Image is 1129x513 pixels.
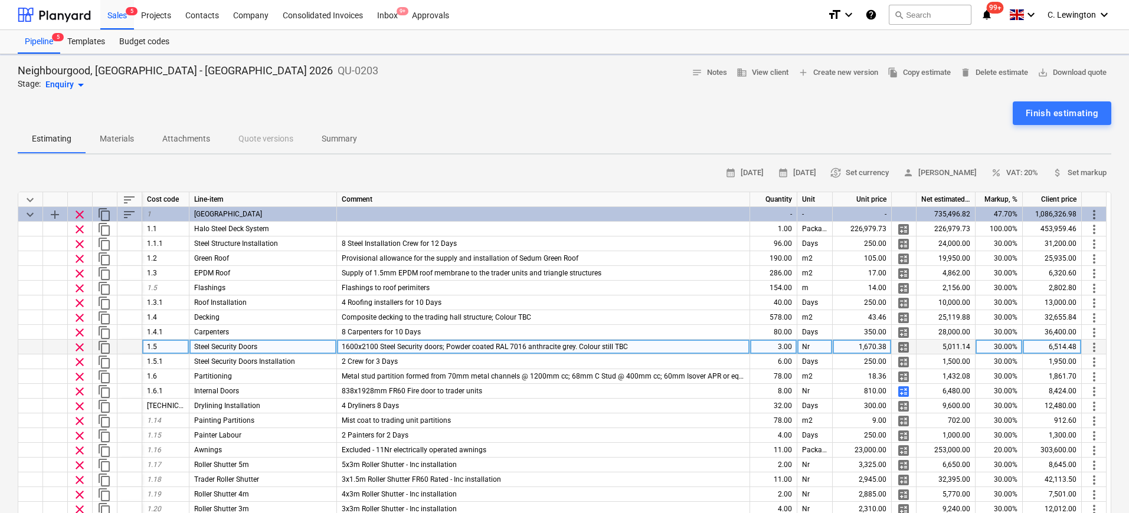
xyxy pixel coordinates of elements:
div: 250.00 [833,295,892,310]
span: More actions [1087,252,1101,266]
span: calendar_month [778,167,788,178]
span: Manage detailed breakdown for the row [896,252,911,266]
span: Duplicate row [97,281,112,295]
button: [DATE] [773,164,821,182]
span: Duplicate row [97,252,112,266]
div: Pipeline [18,30,60,54]
span: Manage detailed breakdown for the row [896,355,911,369]
div: m2 [797,310,833,325]
span: search [894,10,904,19]
span: file_copy [888,67,898,78]
div: 30.00% [976,236,1023,251]
span: C. Lewington [1048,10,1096,19]
span: Duplicate row [97,267,112,281]
div: 1.6.1 [142,384,189,399]
span: Manage detailed breakdown for the row [896,458,911,472]
span: add [798,67,809,78]
div: Net estimated cost [917,192,976,207]
span: Duplicate row [97,222,112,236]
div: 303,600.00 [1023,443,1082,458]
span: Download quote [1038,66,1107,80]
div: 4,862.00 [917,266,976,281]
span: save_alt [1038,67,1048,78]
span: Duplicate row [97,296,112,310]
div: 154.00 [750,281,797,295]
div: Comment [337,192,750,207]
span: VAT: 20% [991,166,1038,180]
div: 23,000.00 [833,443,892,458]
span: Manage detailed breakdown for the row [896,384,911,399]
div: 17.00 [833,266,892,281]
p: Attachments [162,133,210,145]
div: 250.00 [833,428,892,443]
div: 32,395.00 [917,472,976,487]
div: 8,424.00 [1023,384,1082,399]
span: Remove row [73,488,87,502]
span: More actions [1087,414,1101,428]
span: Remove row [73,296,87,310]
span: 99+ [987,2,1004,14]
div: 30.00% [976,428,1023,443]
div: 10,000.00 [917,295,976,310]
div: Nr [797,384,833,399]
div: [TECHNICAL_ID] [142,399,189,413]
i: keyboard_arrow_down [1024,8,1038,22]
div: 1,950.00 [1023,354,1082,369]
button: Search [889,5,971,25]
div: 1,086,326.98 [1023,207,1082,222]
span: business [737,67,747,78]
span: Manage detailed breakdown for the row [896,414,911,428]
span: Duplicate row [97,458,112,472]
span: More actions [1087,311,1101,325]
span: Manage detailed breakdown for the row [896,296,911,310]
span: Remove row [73,340,87,354]
span: Manage detailed breakdown for the row [896,443,911,458]
div: 30.00% [976,295,1023,310]
div: Unit [797,192,833,207]
div: 1,000.00 [917,428,976,443]
span: Manage detailed breakdown for the row [896,237,911,251]
span: More actions [1087,281,1101,295]
div: 3.00 [750,340,797,354]
div: 47.70% [976,207,1023,222]
span: More actions [1087,296,1101,310]
button: Copy estimate [883,64,955,82]
button: Create new version [793,64,883,82]
span: Remove row [73,473,87,487]
span: Set currency [830,166,889,180]
div: 5,770.00 [917,487,976,502]
div: 226,979.73 [917,222,976,236]
span: More actions [1087,355,1101,369]
div: 226,979.73 [833,222,892,236]
span: 9+ [397,7,408,15]
span: percent [991,167,1002,178]
span: More actions [1087,443,1101,458]
div: 1.6 [142,369,189,384]
button: [PERSON_NAME] [898,164,981,182]
div: m2 [797,251,833,266]
div: Unit price [833,192,892,207]
span: calendar_month [725,167,736,178]
div: m2 [797,369,833,384]
span: [PERSON_NAME] [903,166,977,180]
span: Remove row [73,355,87,369]
span: currency_exchange [830,167,841,178]
span: Duplicate row [97,311,112,325]
div: 735,496.82 [917,207,976,222]
span: More actions [1087,370,1101,384]
span: Manage detailed breakdown for the row [896,325,911,340]
div: 31,200.00 [1023,236,1082,251]
span: Create new version [798,66,878,80]
button: Notes [687,64,732,82]
div: 78.00 [750,369,797,384]
div: 2,802.80 [1023,281,1082,295]
div: 28,000.00 [917,325,976,340]
div: 30.00% [976,354,1023,369]
div: 96.00 [750,236,797,251]
i: keyboard_arrow_down [1097,8,1111,22]
span: Delete estimate [960,66,1028,80]
span: Remove row [73,252,87,266]
div: Nr [797,487,833,502]
div: 78.00 [750,413,797,428]
div: Nr [797,472,833,487]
